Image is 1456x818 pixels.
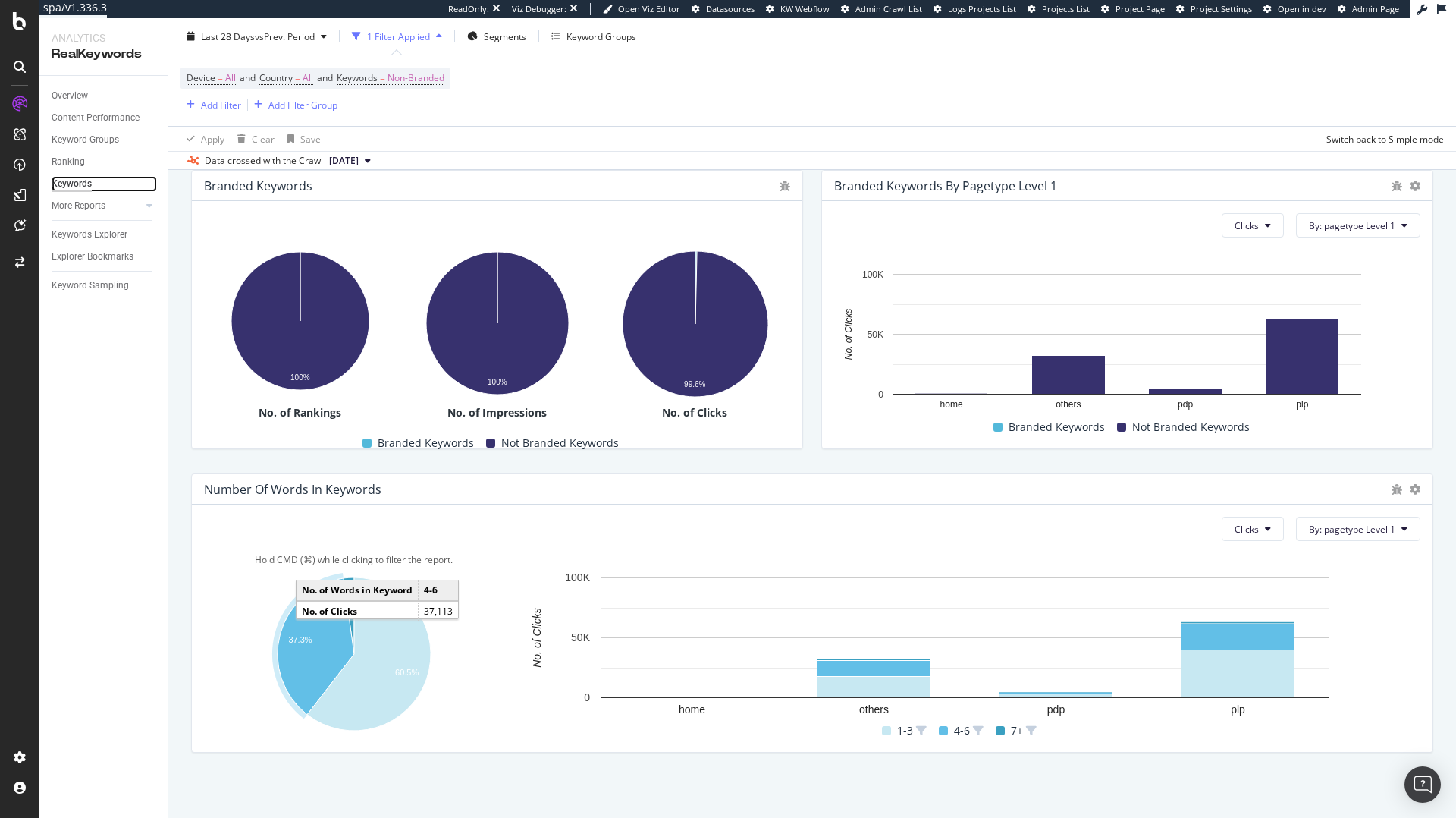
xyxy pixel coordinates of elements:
[878,389,883,400] text: 0
[1235,523,1259,536] span: Clicks
[1392,484,1402,495] div: bug
[395,668,419,677] text: 60.5%
[584,692,590,704] text: 0
[834,266,1420,417] svg: A chart.
[706,3,755,14] span: Datasources
[290,373,310,382] text: 100%
[531,609,543,669] text: No. of Clicks
[255,30,315,42] span: vs Prev. Period
[565,572,590,584] text: 100K
[1222,517,1284,541] button: Clicks
[545,24,642,49] button: Keyword Groups
[187,71,215,84] span: Device
[510,570,1420,721] svg: A chart.
[599,405,790,420] div: No. of Clicks
[766,3,830,15] a: KW Webflow
[448,3,489,15] div: ReadOnly:
[52,278,129,294] div: Keyword Sampling
[204,244,395,398] svg: A chart.
[954,722,970,740] span: 4-6
[843,309,854,360] text: No. of Clicks
[599,244,790,405] svg: A chart.
[52,110,140,126] div: Content Performance
[1178,400,1193,411] text: pdp
[52,88,157,104] a: Overview
[1263,3,1326,15] a: Open in dev
[367,30,430,42] div: 1 Filter Applied
[1009,418,1105,436] span: Branded Keywords
[52,88,88,104] div: Overview
[268,98,337,111] div: Add Filter Group
[52,154,157,170] a: Ranking
[346,24,448,49] button: 1 Filter Applied
[461,24,532,49] button: Segments
[692,3,755,15] a: Datasources
[52,249,157,265] a: Explorer Bookmarks
[52,30,155,46] div: Analytics
[512,3,566,15] div: Viz Debugger:
[1352,3,1399,14] span: Admin Page
[295,71,300,84] span: =
[218,71,223,84] span: =
[684,380,705,389] text: 99.6%
[52,227,127,243] div: Keywords Explorer
[317,71,333,84] span: and
[603,3,680,15] a: Open Viz Editor
[205,154,323,168] div: Data crossed with the Crawl
[225,68,236,89] span: All
[897,722,913,740] span: 1-3
[1309,219,1395,232] span: By: pagetype Level 1
[204,570,504,740] svg: A chart.
[300,132,321,145] div: Save
[378,434,474,452] span: Branded Keywords
[52,132,157,148] a: Keyword Groups
[566,30,636,42] div: Keyword Groups
[618,3,680,14] span: Open Viz Editor
[52,132,119,148] div: Keyword Groups
[201,98,241,111] div: Add Filter
[1116,3,1165,14] span: Project Page
[1296,517,1420,541] button: By: pagetype Level 1
[1326,132,1444,145] div: Switch back to Simple mode
[52,198,142,214] a: More Reports
[1296,400,1308,411] text: plp
[948,3,1016,14] span: Logs Projects List
[862,269,883,280] text: 100K
[855,3,922,14] span: Admin Crawl List
[204,482,381,497] div: Number Of Words In Keywords
[1309,523,1395,536] span: By: pagetype Level 1
[841,3,922,15] a: Admin Crawl List
[303,68,313,89] span: All
[240,71,256,84] span: and
[231,127,275,151] button: Clear
[1392,181,1402,191] div: bug
[259,71,293,84] span: Country
[52,46,155,63] div: RealKeywords
[180,24,333,49] button: Last 28 DaysvsPrev. Period
[834,178,1057,193] div: Branded Keywords By pagetype Level 1
[1132,418,1250,436] span: Not Branded Keywords
[201,30,255,42] span: Last 28 Days
[1320,127,1444,151] button: Switch back to Simple mode
[248,96,337,114] button: Add Filter Group
[329,154,359,168] span: 2025 Aug. 15th
[252,132,275,145] div: Clear
[1042,3,1090,14] span: Projects List
[337,71,378,84] span: Keywords
[52,227,157,243] a: Keywords Explorer
[204,553,504,566] div: Hold CMD (⌘) while clicking to filter the report.
[484,30,526,42] span: Segments
[859,703,889,716] text: others
[1028,3,1090,15] a: Projects List
[868,329,883,340] text: 50K
[52,154,85,170] div: Ranking
[1047,703,1065,716] text: pdp
[180,127,224,151] button: Apply
[571,632,591,644] text: 50K
[52,198,105,214] div: More Reports
[52,176,157,192] a: Keywords
[52,110,157,126] a: Content Performance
